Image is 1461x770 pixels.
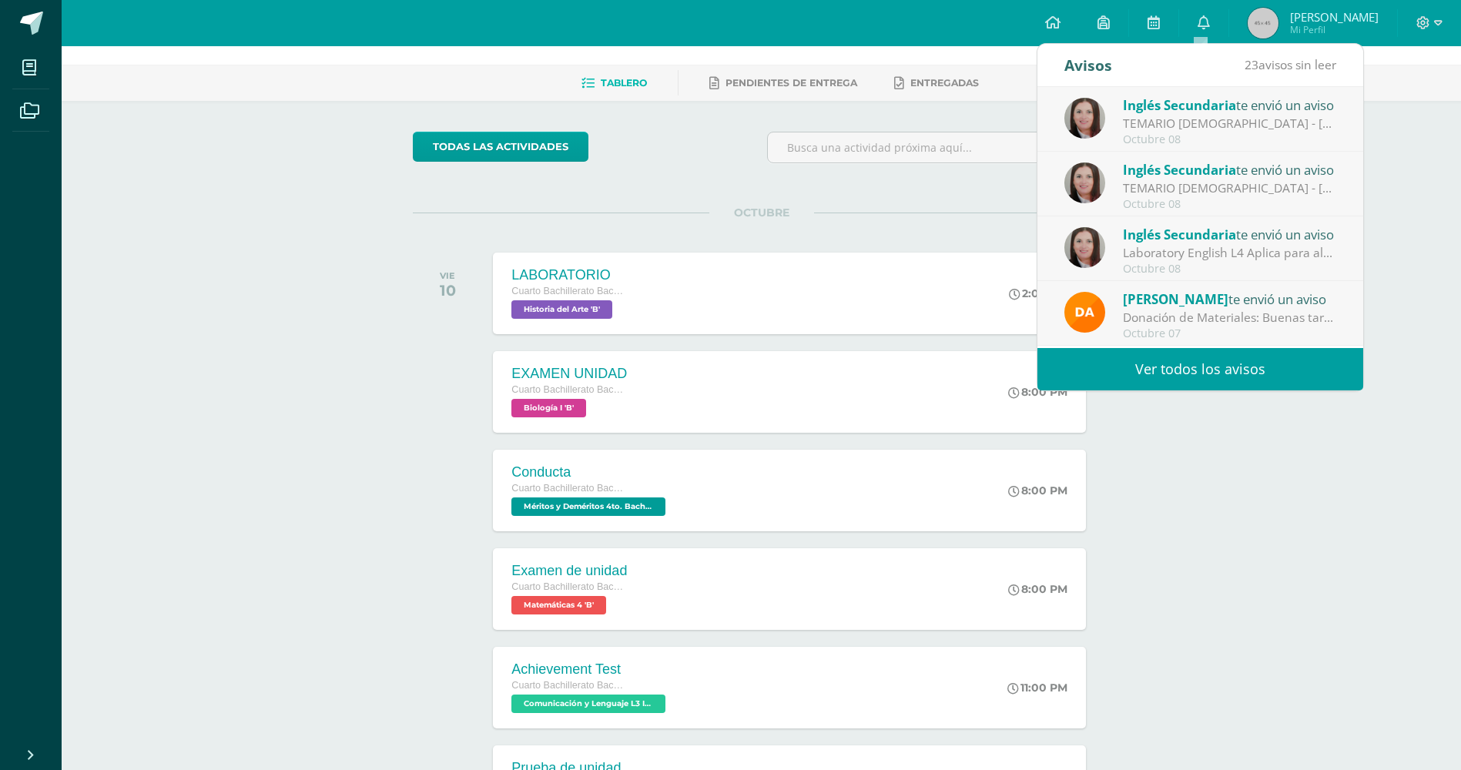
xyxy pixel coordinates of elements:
input: Busca una actividad próxima aquí... [768,132,1109,162]
div: te envió un aviso [1123,95,1337,115]
div: VIE [440,270,456,281]
div: 8:00 PM [1008,582,1067,596]
a: Tablero [581,71,647,95]
a: Entregadas [894,71,979,95]
span: OCTUBRE [709,206,814,219]
span: Entregadas [910,77,979,89]
a: Pendientes de entrega [709,71,857,95]
div: TEMARIO INGLÉS - KRISSETE RIVAS: Buenas tardes estimados estudiantes, Estoy enviando nuevamente e... [1123,115,1337,132]
span: Biología I 'B' [511,399,586,417]
span: Cuarto Bachillerato Bachillerato en CCLL con Orientación en Diseño Gráfico [511,286,627,296]
a: todas las Actividades [413,132,588,162]
div: LABORATORIO [511,267,627,283]
span: Mi Perfil [1290,23,1379,36]
span: avisos sin leer [1245,56,1336,73]
span: Cuarto Bachillerato Bachillerato en CCLL con Orientación en Diseño Gráfico [511,483,627,494]
img: 8af0450cf43d44e38c4a1497329761f3.png [1064,227,1105,268]
span: Matemáticas 4 'B' [511,596,606,614]
div: Octubre 07 [1123,327,1337,340]
div: Octubre 08 [1123,198,1337,211]
div: Examen de unidad [511,563,627,579]
a: Ver todos los avisos [1037,348,1363,390]
span: Pendientes de entrega [725,77,857,89]
span: Méritos y Deméritos 4to. Bach. en CCLL. con Orientación en Diseño Gráfico "B" 'B' [511,497,665,516]
span: Cuarto Bachillerato Bachillerato en CCLL con Orientación en Diseño Gráfico [511,581,627,592]
div: TEMARIO INGLÉS - KRISSETE RIVAS: Buenas tardes estimados estudiantes, Estoy enviando nuevamente e... [1123,179,1337,197]
div: te envió un aviso [1123,224,1337,244]
span: Tablero [601,77,647,89]
div: Laboratory English L4 Aplica para alumnos de profe Rudy : Elaborar este laboratorio usando la pla... [1123,244,1337,262]
div: Achievement Test [511,661,669,678]
div: 2:00 PM [1009,286,1067,300]
span: [PERSON_NAME] [1290,9,1379,25]
div: EXAMEN UNIDAD [511,366,627,382]
img: f9d34ca01e392badc01b6cd8c48cabbd.png [1064,292,1105,333]
img: 8af0450cf43d44e38c4a1497329761f3.png [1064,162,1105,203]
div: te envió un aviso [1123,159,1337,179]
div: 10 [440,281,456,300]
div: Donación de Materiales: Buenas tardes estimados padres de familia, por este medio les envío un co... [1123,309,1337,326]
div: Octubre 08 [1123,133,1337,146]
span: [PERSON_NAME] [1123,290,1228,308]
span: Comunicación y Lenguaje L3 Inglés 'B' [511,695,665,713]
div: 8:00 PM [1008,484,1067,497]
div: 11:00 PM [1007,681,1067,695]
span: 23 [1245,56,1258,73]
span: Inglés Secundaria [1123,96,1236,114]
div: Octubre 08 [1123,263,1337,276]
div: Avisos [1064,44,1112,86]
img: 45x45 [1248,8,1278,38]
div: te envió un aviso [1123,289,1337,309]
div: Conducta [511,464,669,480]
span: Historia del Arte 'B' [511,300,612,319]
div: 8:00 PM [1008,385,1067,399]
span: Cuarto Bachillerato Bachillerato en CCLL con Orientación en Diseño Gráfico [511,384,627,395]
span: Cuarto Bachillerato Bachillerato en CCLL con Orientación en Diseño Gráfico [511,680,627,691]
span: Inglés Secundaria [1123,226,1236,243]
span: Inglés Secundaria [1123,161,1236,179]
img: 8af0450cf43d44e38c4a1497329761f3.png [1064,98,1105,139]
